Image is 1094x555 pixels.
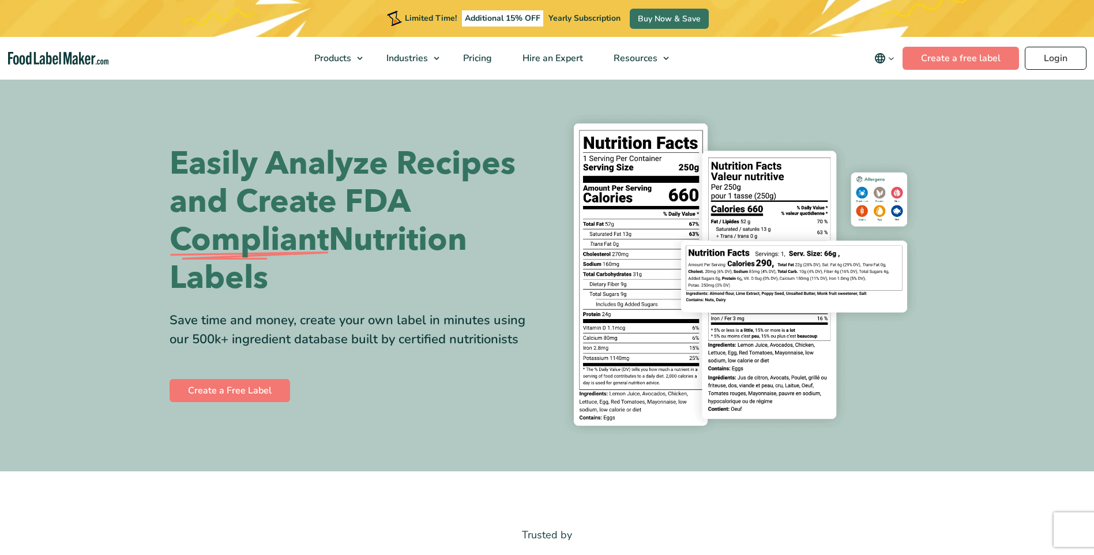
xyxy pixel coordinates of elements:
[460,52,493,65] span: Pricing
[903,47,1019,70] a: Create a free label
[371,37,445,80] a: Industries
[1025,47,1087,70] a: Login
[170,527,925,543] p: Trusted by
[610,52,659,65] span: Resources
[170,379,290,402] a: Create a Free Label
[519,52,584,65] span: Hire an Expert
[548,13,621,24] span: Yearly Subscription
[448,37,505,80] a: Pricing
[299,37,369,80] a: Products
[507,37,596,80] a: Hire an Expert
[170,145,539,297] h1: Easily Analyze Recipes and Create FDA Nutrition Labels
[462,10,543,27] span: Additional 15% OFF
[170,311,539,349] div: Save time and money, create your own label in minutes using our 500k+ ingredient database built b...
[170,221,329,259] span: Compliant
[311,52,352,65] span: Products
[405,13,457,24] span: Limited Time!
[630,9,709,29] a: Buy Now & Save
[599,37,675,80] a: Resources
[383,52,429,65] span: Industries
